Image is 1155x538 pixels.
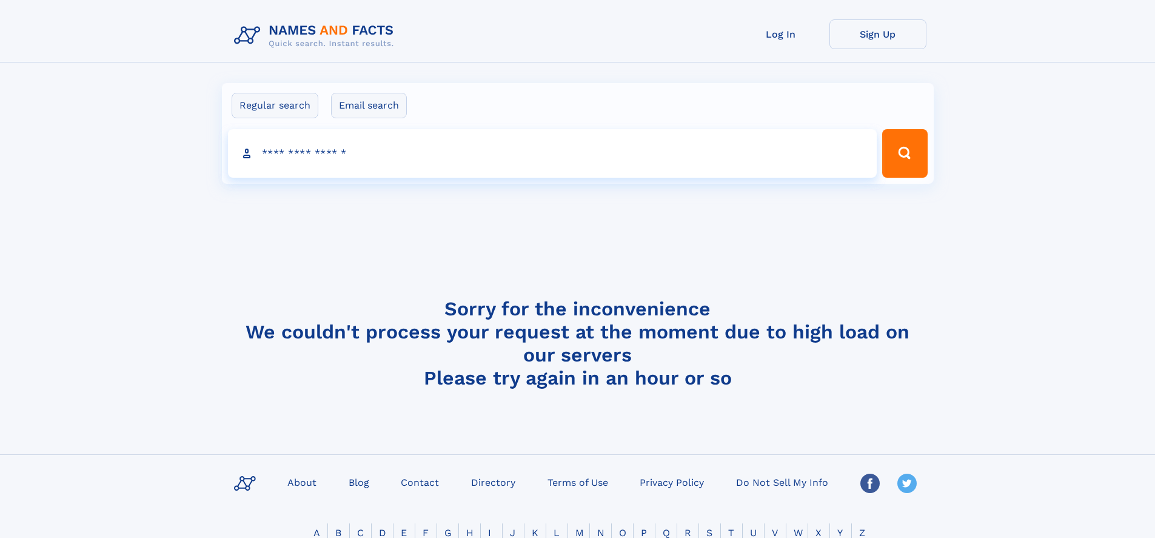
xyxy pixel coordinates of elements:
a: Directory [466,473,520,491]
button: Search Button [882,129,927,178]
a: Do Not Sell My Info [731,473,833,491]
a: Sign Up [829,19,926,49]
a: Privacy Policy [635,473,709,491]
img: Logo Names and Facts [229,19,404,52]
h4: Sorry for the inconvenience We couldn't process your request at the moment due to high load on ou... [229,297,926,389]
label: Email search [331,93,407,118]
img: Twitter [897,474,917,493]
a: Contact [396,473,444,491]
label: Regular search [232,93,318,118]
a: Log In [732,19,829,49]
a: Blog [344,473,374,491]
a: About [283,473,321,491]
img: Facebook [860,474,880,493]
input: search input [228,129,877,178]
a: Terms of Use [543,473,613,491]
